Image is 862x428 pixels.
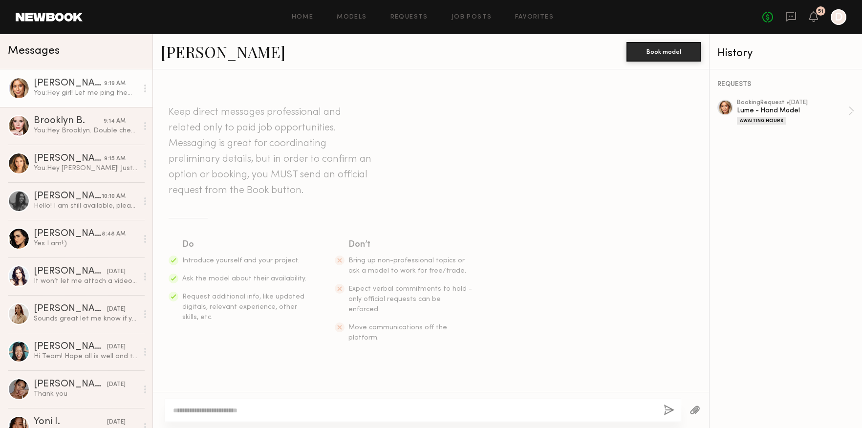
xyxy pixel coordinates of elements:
[390,14,428,21] a: Requests
[292,14,314,21] a: Home
[8,45,60,57] span: Messages
[348,238,474,252] div: Don’t
[104,117,126,126] div: 9:14 AM
[107,305,126,314] div: [DATE]
[107,418,126,427] div: [DATE]
[717,81,854,88] div: REQUESTS
[34,304,107,314] div: [PERSON_NAME]
[102,230,126,239] div: 8:48 AM
[107,380,126,389] div: [DATE]
[104,79,126,88] div: 9:19 AM
[831,9,846,25] a: D
[34,229,102,239] div: [PERSON_NAME]
[337,14,366,21] a: Models
[34,389,138,399] div: Thank you
[737,100,854,125] a: bookingRequest •[DATE]Lume - Hand ModelAwaiting Hours
[34,201,138,211] div: Hello! I am still available, please find my UGC reel here: [URL][DOMAIN_NAME]
[182,294,304,321] span: Request additional info, like updated digitals, relevant experience, other skills, etc.
[34,314,138,323] div: Sounds great let me know if you need anything!
[161,41,285,62] a: [PERSON_NAME]
[717,48,854,59] div: History
[34,267,107,277] div: [PERSON_NAME]
[182,276,306,282] span: Ask the model about their availability.
[34,277,138,286] div: It won’t let me attach a video. Is there an email that would be good for me to send to?
[348,257,466,274] span: Bring up non-professional topics or ask a model to work for free/trade.
[818,9,823,14] div: 51
[34,79,104,88] div: [PERSON_NAME]
[34,164,138,173] div: You: Hey [PERSON_NAME]! Just wanted to double check you are still available [DATE]? If so, I will...
[107,267,126,277] div: [DATE]
[182,257,300,264] span: Introduce yourself and your project.
[34,352,138,361] div: Hi Team! Hope all is well and thank you for getting in touch with me! My apologies for the delaye...
[348,286,472,313] span: Expect verbal commitments to hold - only official requests can be enforced.
[348,324,447,341] span: Move communications off the platform.
[169,105,374,198] header: Keep direct messages professional and related only to paid job opportunities. Messaging is great ...
[34,342,107,352] div: [PERSON_NAME]
[34,192,102,201] div: [PERSON_NAME]
[626,47,701,55] a: Book model
[34,88,138,98] div: You: Hey girl! Let me ping them again.
[737,100,848,106] div: booking Request • [DATE]
[452,14,492,21] a: Job Posts
[515,14,554,21] a: Favorites
[182,238,307,252] div: Do
[34,116,104,126] div: Brooklyn B.
[102,192,126,201] div: 10:10 AM
[737,106,848,115] div: Lume - Hand Model
[34,154,104,164] div: [PERSON_NAME]
[34,417,107,427] div: Yoni I.
[107,342,126,352] div: [DATE]
[626,42,701,62] button: Book model
[34,126,138,135] div: You: Hey Brooklyn. Double checking you are still only avail from 12-3? You are our client's first...
[104,154,126,164] div: 9:15 AM
[34,380,107,389] div: [PERSON_NAME]
[34,239,138,248] div: Yes I am!:)
[737,117,786,125] div: Awaiting Hours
